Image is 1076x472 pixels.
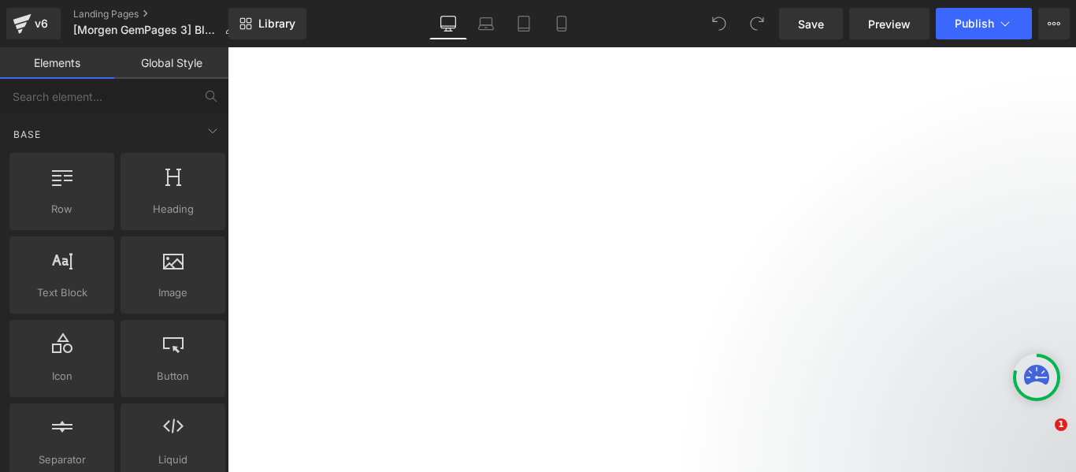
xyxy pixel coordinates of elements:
[741,8,773,39] button: Redo
[73,8,248,20] a: Landing Pages
[258,17,295,31] span: Library
[32,13,51,34] div: v6
[228,8,306,39] a: New Library
[14,368,109,385] span: Icon
[1038,8,1070,39] button: More
[14,284,109,301] span: Text Block
[936,8,1032,39] button: Publish
[12,127,43,142] span: Base
[955,17,994,30] span: Publish
[14,452,109,468] span: Separator
[868,16,911,32] span: Preview
[467,8,505,39] a: Laptop
[505,8,543,39] a: Tablet
[429,8,467,39] a: Desktop
[703,8,735,39] button: Undo
[114,47,228,79] a: Global Style
[125,368,221,385] span: Button
[73,24,218,36] span: [Morgen GemPages 3] Blend
[125,201,221,217] span: Heading
[1055,418,1067,431] span: 1
[125,284,221,301] span: Image
[6,8,61,39] a: v6
[849,8,929,39] a: Preview
[543,8,581,39] a: Mobile
[125,452,221,468] span: Liquid
[798,16,824,32] span: Save
[14,201,109,217] span: Row
[1022,418,1060,456] iframe: Intercom live chat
